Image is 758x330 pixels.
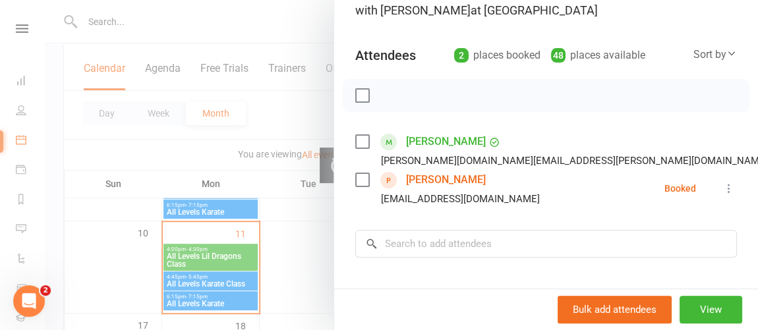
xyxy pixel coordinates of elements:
span: at [GEOGRAPHIC_DATA] [471,3,598,17]
div: 48 [551,48,566,63]
input: Search to add attendees [355,230,737,258]
div: places available [551,46,645,65]
div: places booked [454,46,540,65]
div: Sort by [693,46,737,63]
a: [PERSON_NAME] [406,169,486,190]
iframe: Intercom live chat [13,285,45,317]
button: View [680,296,742,323]
div: 2 [454,48,469,63]
button: Bulk add attendees [558,296,672,323]
a: [PERSON_NAME] [406,131,486,152]
div: Booked [664,184,696,193]
div: [EMAIL_ADDRESS][DOMAIN_NAME] [381,190,540,207]
span: 2 [40,285,51,296]
div: Attendees [355,46,416,65]
span: with [PERSON_NAME] [355,3,471,17]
